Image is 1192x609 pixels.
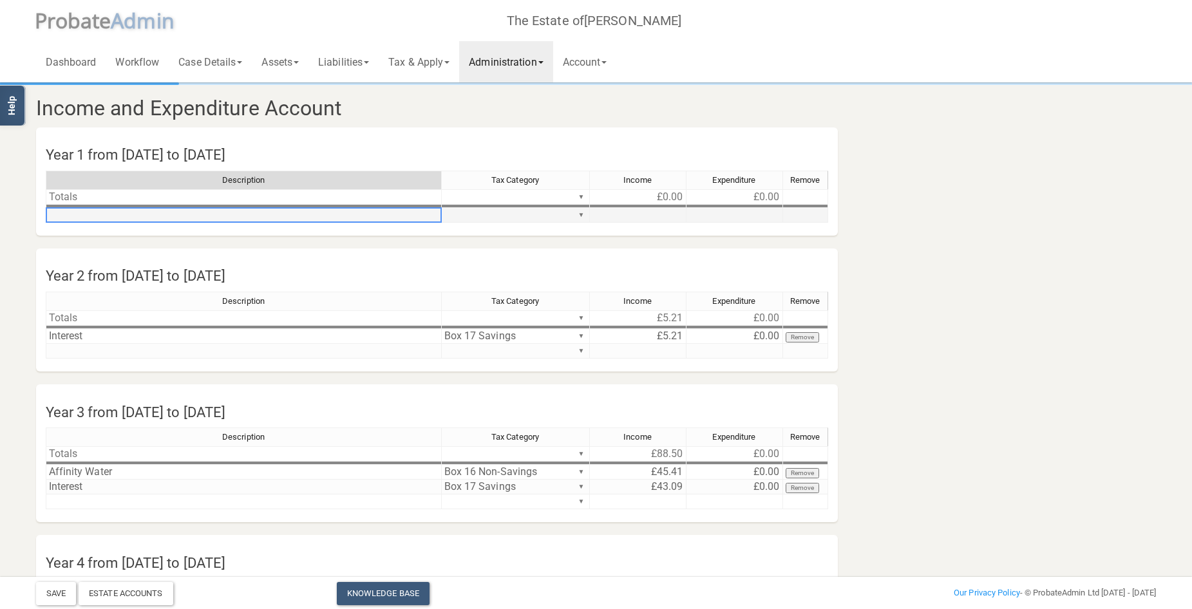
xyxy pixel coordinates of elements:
span: Description [222,432,265,442]
td: £43.09 [590,480,686,494]
a: Knowledge Base [337,582,430,605]
a: Account [553,41,617,82]
a: Case Details [169,41,252,82]
td: £0.00 [686,310,783,326]
td: £5.21 [590,329,686,344]
a: Workflow [106,41,169,82]
span: Description [222,296,265,306]
a: Our Privacy Policy [954,588,1020,597]
span: robate [47,6,111,34]
span: Tax Category [491,296,539,306]
span: Remove [790,432,820,442]
div: ▼ [576,329,587,342]
td: £0.00 [686,465,783,480]
button: Remove [786,483,820,493]
td: Interest [46,480,442,494]
h4: Year 3 from [DATE] to [DATE] [36,397,701,427]
div: Estate Accounts [79,582,173,605]
a: Administration [459,41,553,82]
h4: Year 4 from [DATE] to [DATE] [36,548,701,578]
span: Expenditure [712,432,755,442]
h4: Year 2 from [DATE] to [DATE] [36,261,701,292]
td: Box 16 Non-Savings [442,465,590,480]
button: Remove [786,332,820,342]
div: ▼ [576,465,587,478]
span: P [35,6,111,34]
span: A [111,6,175,34]
div: ▼ [576,447,587,460]
td: £88.50 [590,446,686,462]
td: Interest [46,329,442,344]
td: £0.00 [590,189,686,205]
span: Remove [790,296,820,306]
div: - © ProbateAdmin Ltd [DATE] - [DATE] [786,585,1166,601]
span: Income [623,175,652,185]
td: Affinity Water [46,465,442,480]
a: Tax & Apply [379,41,459,82]
td: Totals [46,310,442,326]
span: Income [623,432,652,442]
span: Expenditure [712,296,755,306]
td: £0.00 [686,480,783,494]
span: Tax Category [491,175,539,185]
td: £0.00 [686,189,783,205]
td: Totals [46,446,442,462]
button: Remove [786,468,820,478]
span: Remove [790,175,820,185]
div: ▼ [576,480,587,493]
td: £0.00 [686,446,783,462]
span: Expenditure [712,175,755,185]
div: ▼ [576,208,587,221]
span: Tax Category [491,432,539,442]
td: £45.41 [590,465,686,480]
td: Totals [46,189,442,205]
h3: Income and Expenditure Account [26,97,976,120]
span: dmin [124,6,174,34]
span: Income [623,296,652,306]
td: Box 17 Savings [442,480,590,494]
div: ▼ [576,344,587,357]
a: Assets [252,41,308,82]
td: Box 17 Savings [442,329,590,344]
h4: Year 1 from [DATE] to [DATE] [36,140,701,171]
div: ▼ [576,190,587,203]
div: ▼ [576,494,587,508]
button: Save [36,582,76,605]
div: ▼ [576,311,587,324]
a: Dashboard [36,41,106,82]
td: £0.00 [686,329,783,344]
a: Liabilities [308,41,379,82]
td: £5.21 [590,310,686,326]
span: Description [222,175,265,185]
